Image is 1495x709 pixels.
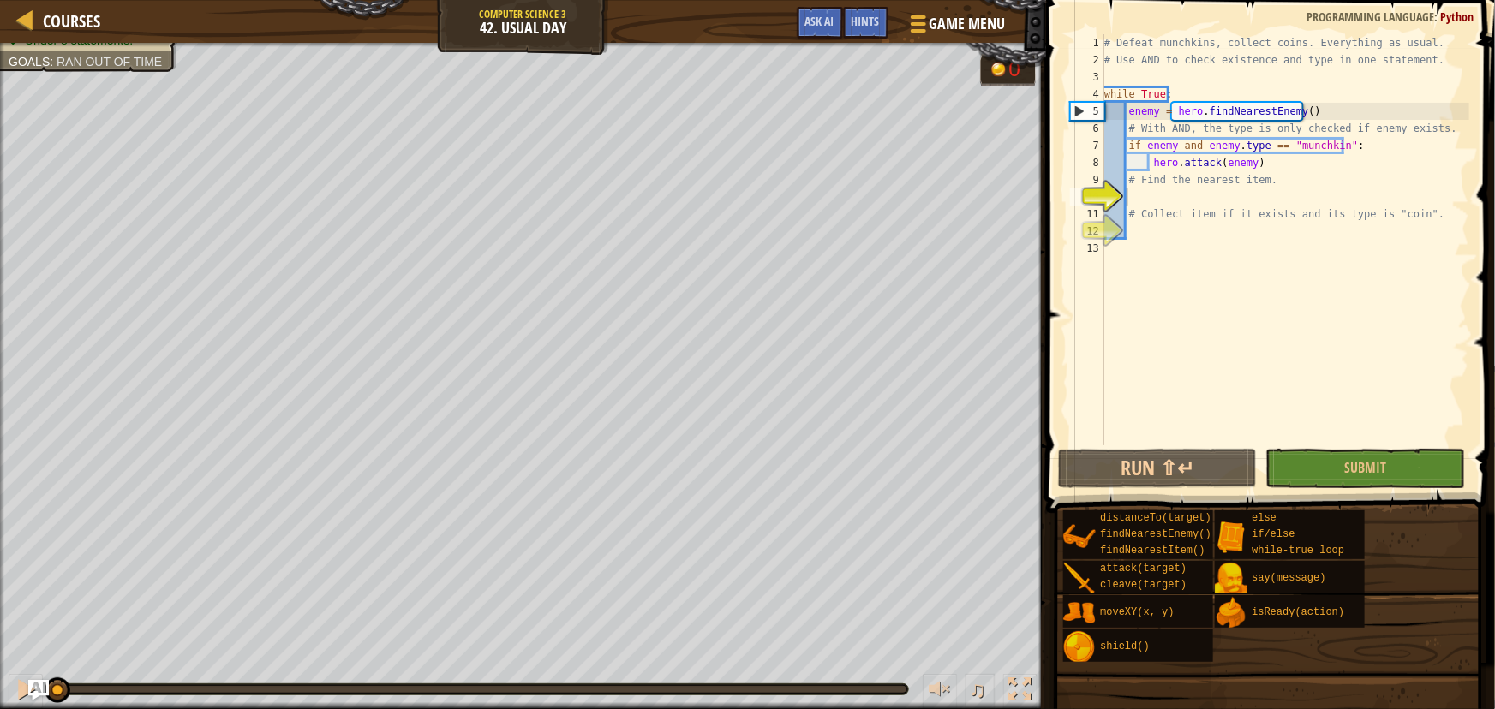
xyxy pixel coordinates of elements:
[797,7,843,39] button: Ask AI
[1100,512,1211,524] span: distanceTo(target)
[57,55,162,69] span: Ran out of time
[1100,579,1187,591] span: cleave(target)
[1215,563,1247,595] img: portrait.png
[1070,34,1104,51] div: 1
[1063,631,1096,664] img: portrait.png
[1215,521,1247,553] img: portrait.png
[1100,528,1211,540] span: findNearestEnemy()
[1434,9,1440,25] span: :
[923,674,957,709] button: Adjust volume
[1307,9,1434,25] span: Programming language
[28,680,49,700] button: Ask AI
[1070,171,1104,188] div: 9
[1100,606,1174,618] span: moveXY(x, y)
[1252,545,1344,557] span: while-true loop
[1070,188,1104,206] div: 10
[9,55,50,69] span: Goals
[1252,606,1344,618] span: isReady(action)
[980,53,1036,86] div: Team 'humans' has 0 gold.
[1100,640,1150,652] span: shield()
[1070,69,1104,86] div: 3
[34,9,100,33] a: Courses
[1058,449,1258,488] button: Run ⇧↵
[1070,51,1104,69] div: 2
[1009,59,1026,80] div: 0
[1344,458,1386,477] span: Submit
[9,674,43,709] button: Ctrl + P: Pause
[805,13,834,29] span: Ask AI
[1071,103,1104,120] div: 5
[1063,563,1096,595] img: portrait.png
[1100,563,1187,575] span: attack(target)
[1070,154,1104,171] div: 8
[1070,120,1104,137] div: 6
[43,9,100,33] span: Courses
[1440,9,1474,25] span: Python
[1070,223,1104,240] div: 12
[897,7,1016,47] button: Game Menu
[1070,86,1104,103] div: 4
[1063,521,1096,553] img: portrait.png
[1265,449,1465,488] button: Submit
[930,13,1006,35] span: Game Menu
[1215,597,1247,629] img: portrait.png
[1252,528,1295,540] span: if/else
[1070,206,1104,223] div: 11
[966,674,995,709] button: ♫
[1252,512,1277,524] span: else
[1100,545,1205,557] span: findNearestItem()
[50,55,57,69] span: :
[1070,137,1104,154] div: 7
[1252,572,1325,584] span: say(message)
[1003,674,1038,709] button: Toggle fullscreen
[1070,240,1104,257] div: 13
[852,13,880,29] span: Hints
[1063,597,1096,629] img: portrait.png
[969,676,986,702] span: ♫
